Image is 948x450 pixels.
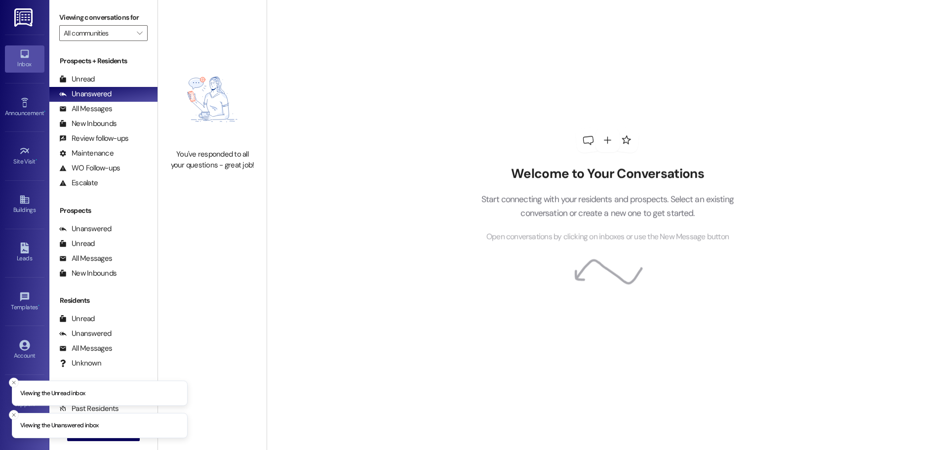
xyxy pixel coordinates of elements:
[5,45,44,72] a: Inbox
[59,89,112,99] div: Unanswered
[9,410,19,420] button: Close toast
[169,54,256,144] img: empty-state
[59,328,112,339] div: Unanswered
[5,337,44,364] a: Account
[59,178,98,188] div: Escalate
[9,377,19,387] button: Close toast
[59,74,95,84] div: Unread
[59,343,112,354] div: All Messages
[59,314,95,324] div: Unread
[36,157,37,164] span: •
[64,25,132,41] input: All communities
[59,224,112,234] div: Unanswered
[5,288,44,315] a: Templates •
[59,133,128,144] div: Review follow-ups
[466,166,749,182] h2: Welcome to Your Conversations
[14,8,35,27] img: ResiDesk Logo
[137,29,142,37] i: 
[5,143,44,169] a: Site Visit •
[59,119,117,129] div: New Inbounds
[20,389,85,398] p: Viewing the Unread inbox
[59,163,120,173] div: WO Follow-ups
[49,205,158,216] div: Prospects
[44,108,45,115] span: •
[5,385,44,412] a: Support
[486,231,729,243] span: Open conversations by clicking on inboxes or use the New Message button
[59,104,112,114] div: All Messages
[169,149,256,170] div: You've responded to all your questions - great job!
[59,253,112,264] div: All Messages
[38,302,39,309] span: •
[59,358,101,368] div: Unknown
[59,239,95,249] div: Unread
[5,191,44,218] a: Buildings
[49,295,158,306] div: Residents
[5,240,44,266] a: Leads
[20,421,99,430] p: Viewing the Unanswered inbox
[466,192,749,220] p: Start connecting with your residents and prospects. Select an existing conversation or create a n...
[49,56,158,66] div: Prospects + Residents
[59,10,148,25] label: Viewing conversations for
[59,268,117,279] div: New Inbounds
[59,148,114,159] div: Maintenance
